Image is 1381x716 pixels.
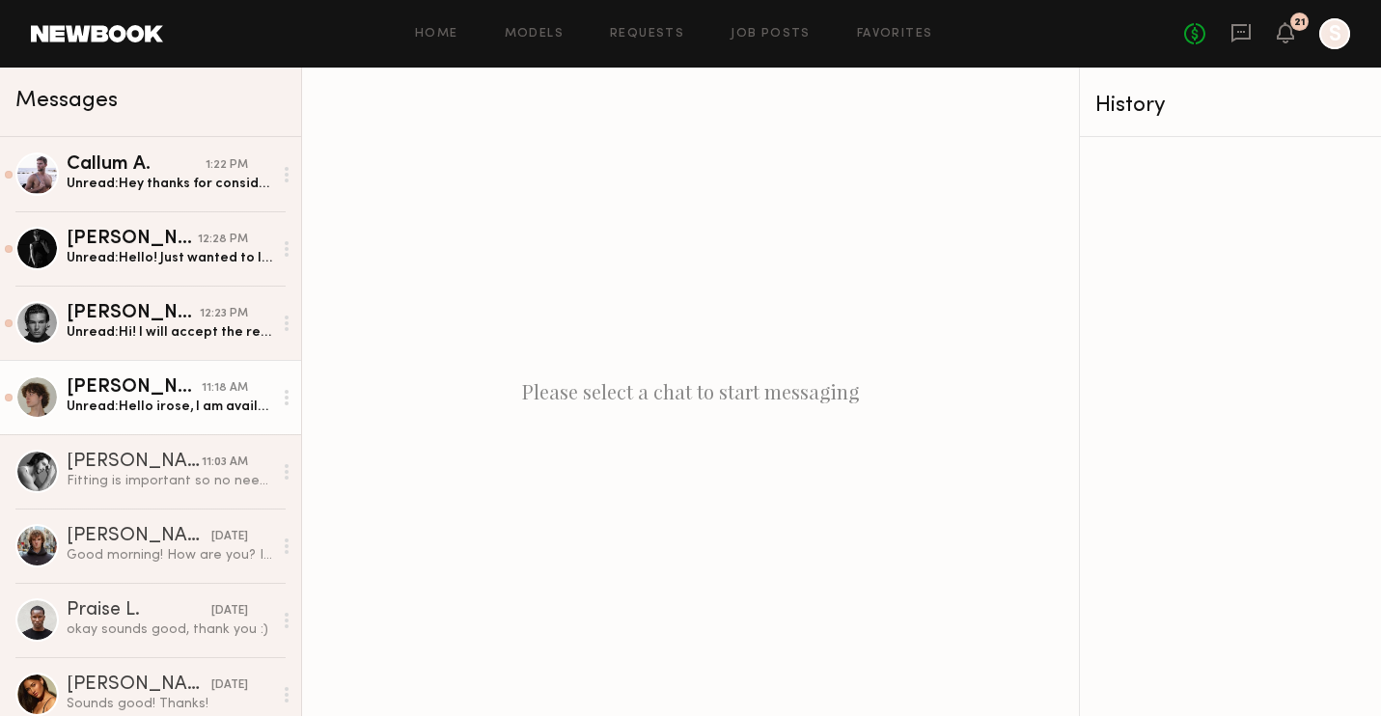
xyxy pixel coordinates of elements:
div: Unread: Hey thanks for considering me. I’m on a shoot in LA on [DATE]-[DATE] so I won’t be able t... [67,175,272,193]
div: [PERSON_NAME] [67,675,211,695]
div: [DATE] [211,528,248,546]
div: 12:28 PM [198,231,248,249]
a: S [1319,18,1350,49]
div: okay sounds good, thank you :) [67,620,272,639]
span: Messages [15,90,118,112]
div: [PERSON_NAME] [67,378,202,398]
div: 11:03 AM [202,454,248,472]
div: [PERSON_NAME] [67,304,200,323]
a: Favorites [857,28,933,41]
div: 1:22 PM [206,156,248,175]
div: 21 [1294,17,1306,28]
div: Please select a chat to start messaging [302,68,1079,716]
div: Callum A. [67,155,206,175]
div: History [1095,95,1366,117]
a: Models [505,28,564,41]
div: 12:23 PM [200,305,248,323]
div: Unread: Hi! I will accept the request. But first I have to get approval from my agent in [GEOGRAP... [67,323,272,342]
div: Good morning! How are you? I just finished my work and on my way now. I think I will be around 11... [67,546,272,565]
div: [PERSON_NAME] [67,527,211,546]
div: Sounds good! Thanks! [67,695,272,713]
div: Unread: Hello! Just wanted to let you know I accepted the option! :) [67,249,272,267]
a: Job Posts [731,28,811,41]
div: Fitting is important so no need to be charged unless you have budget for that.Rehearsal depends o... [67,472,272,490]
div: Unread: Hello irose, I am available to attend a fitting at any point this week for the show, but ... [67,398,272,416]
div: Praise L. [67,601,211,620]
div: [DATE] [211,676,248,695]
div: [DATE] [211,602,248,620]
a: Requests [610,28,684,41]
a: Home [415,28,458,41]
div: 11:18 AM [202,379,248,398]
div: [PERSON_NAME] [67,230,198,249]
div: [PERSON_NAME] [67,453,202,472]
